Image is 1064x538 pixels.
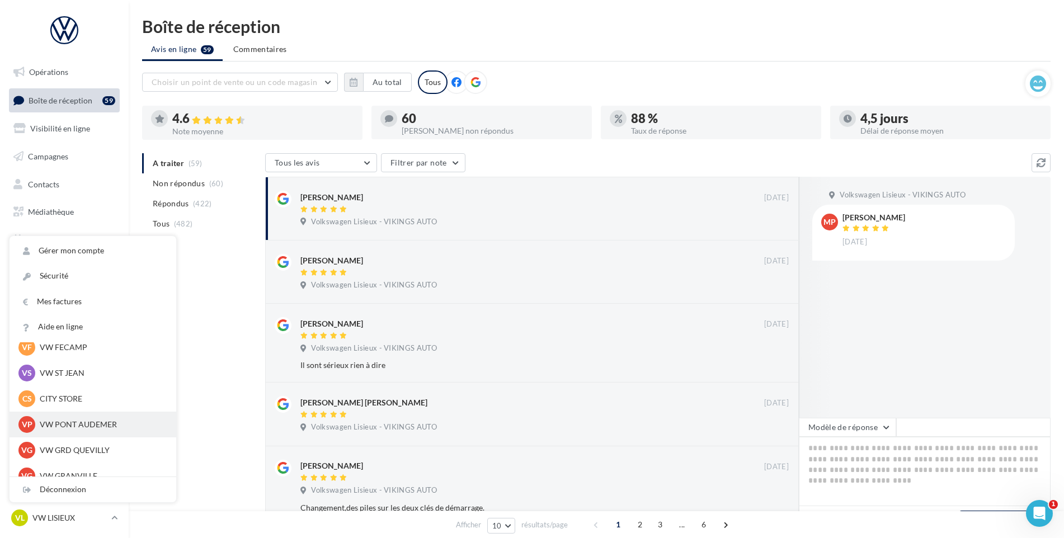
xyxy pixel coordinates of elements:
[10,477,176,502] div: Déconnexion
[344,73,412,92] button: Au total
[21,470,32,482] span: VG
[172,112,354,125] div: 4.6
[193,199,212,208] span: (422)
[764,256,789,266] span: [DATE]
[764,398,789,408] span: [DATE]
[10,314,176,339] a: Aide en ligne
[487,518,516,534] button: 10
[311,280,437,290] span: Volkswagen Lisieux - VIKINGS AUTO
[142,18,1051,35] div: Boîte de réception
[153,218,170,229] span: Tous
[40,367,163,379] p: VW ST JEAN
[21,445,32,456] span: VG
[609,516,627,534] span: 1
[764,462,789,472] span: [DATE]
[860,112,1042,125] div: 4,5 jours
[209,179,223,188] span: (60)
[22,393,32,404] span: CS
[300,318,363,329] div: [PERSON_NAME]
[673,516,691,534] span: ...
[300,360,716,371] div: Il sont sérieux rien à dire
[300,502,716,513] div: Changement,des piles sur les deux clés de démarrage.
[172,128,354,135] div: Note moyenne
[300,460,363,471] div: [PERSON_NAME]
[28,179,59,188] span: Contacts
[7,145,122,168] a: Campagnes
[9,507,120,528] a: VL VW LISIEUX
[40,445,163,456] p: VW GRD QUEVILLY
[311,485,437,495] span: Volkswagen Lisieux - VIKINGS AUTO
[32,512,107,523] p: VW LISIEUX
[521,520,568,530] span: résultats/page
[402,112,583,125] div: 60
[153,178,205,189] span: Non répondus
[300,192,363,203] div: [PERSON_NAME]
[311,343,437,353] span: Volkswagen Lisieux - VIKINGS AUTO
[651,516,669,534] span: 3
[40,419,163,430] p: VW PONT AUDEMER
[1026,500,1053,527] iframe: Intercom live chat
[22,367,32,379] span: VS
[842,214,905,221] div: [PERSON_NAME]
[28,207,74,216] span: Médiathèque
[631,516,649,534] span: 2
[7,256,122,289] a: PLV et print personnalisable
[7,88,122,112] a: Boîte de réception59
[799,418,896,437] button: Modèle de réponse
[695,516,713,534] span: 6
[456,520,481,530] span: Afficher
[300,255,363,266] div: [PERSON_NAME]
[22,342,32,353] span: VF
[153,198,189,209] span: Répondus
[7,200,122,224] a: Médiathèque
[311,217,437,227] span: Volkswagen Lisieux - VIKINGS AUTO
[363,73,412,92] button: Au total
[152,77,317,87] span: Choisir un point de vente ou un code magasin
[7,173,122,196] a: Contacts
[842,237,867,247] span: [DATE]
[764,319,789,329] span: [DATE]
[823,216,836,228] span: MP
[402,127,583,135] div: [PERSON_NAME] non répondus
[40,393,163,404] p: CITY STORE
[840,190,966,200] span: Volkswagen Lisieux - VIKINGS AUTO
[15,512,25,523] span: VL
[40,342,163,353] p: VW FECAMP
[492,521,502,530] span: 10
[311,422,437,432] span: Volkswagen Lisieux - VIKINGS AUTO
[40,470,163,482] p: VW GRANVILLE
[860,127,1042,135] div: Délai de réponse moyen
[142,73,338,92] button: Choisir un point de vente ou un code magasin
[418,70,448,94] div: Tous
[7,117,122,140] a: Visibilité en ligne
[28,235,65,244] span: Calendrier
[233,44,287,55] span: Commentaires
[10,238,176,263] a: Gérer mon compte
[30,124,90,133] span: Visibilité en ligne
[29,67,68,77] span: Opérations
[22,419,32,430] span: VP
[631,112,812,125] div: 88 %
[275,158,320,167] span: Tous les avis
[7,293,122,326] a: Campagnes DataOnDemand
[28,152,68,161] span: Campagnes
[631,127,812,135] div: Taux de réponse
[10,263,176,289] a: Sécurité
[764,193,789,203] span: [DATE]
[174,219,193,228] span: (482)
[7,60,122,84] a: Opérations
[29,95,92,105] span: Boîte de réception
[381,153,465,172] button: Filtrer par note
[300,397,427,408] div: [PERSON_NAME] [PERSON_NAME]
[102,96,115,105] div: 59
[7,228,122,252] a: Calendrier
[10,289,176,314] a: Mes factures
[1049,500,1058,509] span: 1
[265,153,377,172] button: Tous les avis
